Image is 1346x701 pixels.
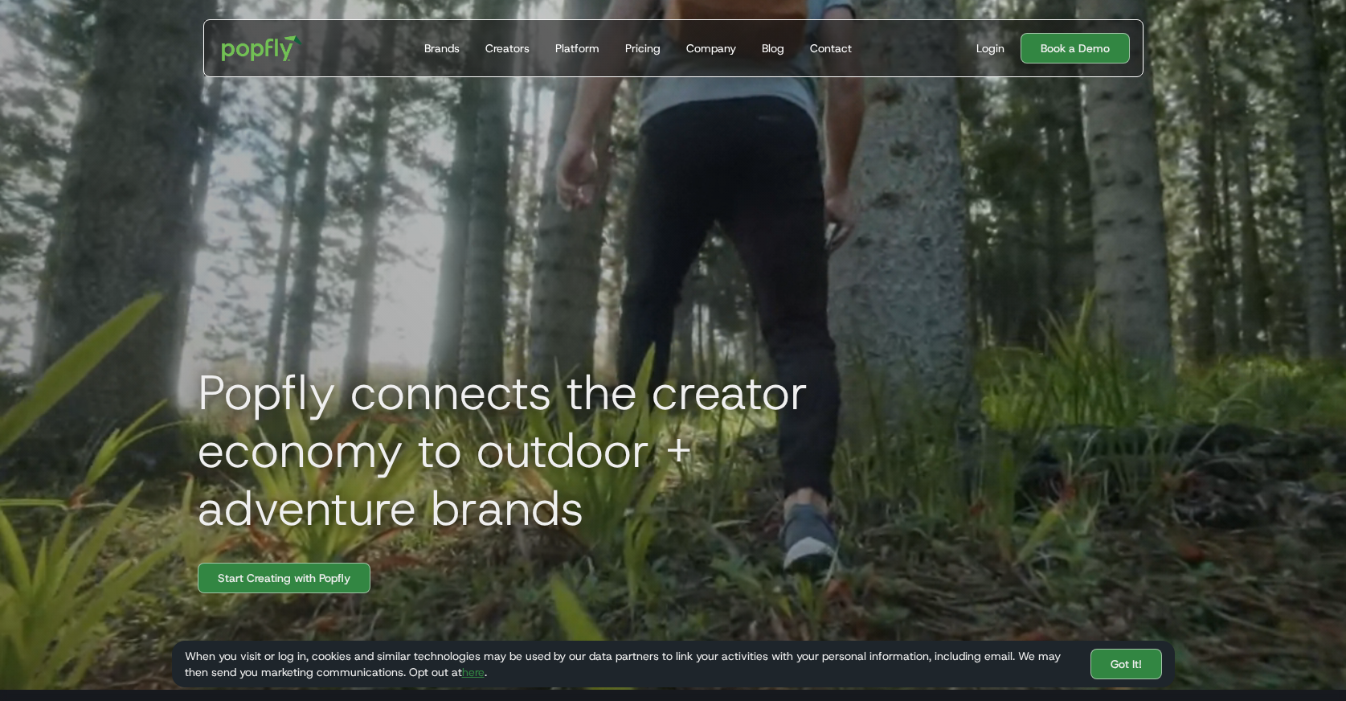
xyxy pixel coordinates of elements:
a: Start Creating with Popfly [198,563,370,593]
a: Login [970,40,1011,56]
a: Platform [549,20,606,76]
a: Brands [418,20,466,76]
div: Blog [762,40,784,56]
div: Login [976,40,1004,56]
div: Contact [810,40,852,56]
div: When you visit or log in, cookies and similar technologies may be used by our data partners to li... [185,648,1078,680]
a: Book a Demo [1021,33,1130,64]
div: Platform [555,40,599,56]
a: Company [680,20,743,76]
h1: Popfly connects the creator economy to outdoor + adventure brands [185,363,908,537]
a: Contact [804,20,858,76]
a: Got It! [1090,649,1162,679]
a: Blog [755,20,791,76]
div: Creators [485,40,530,56]
a: home [211,24,314,72]
a: here [462,665,485,679]
a: Creators [479,20,536,76]
div: Pricing [625,40,661,56]
a: Pricing [619,20,667,76]
div: Company [686,40,736,56]
div: Brands [424,40,460,56]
